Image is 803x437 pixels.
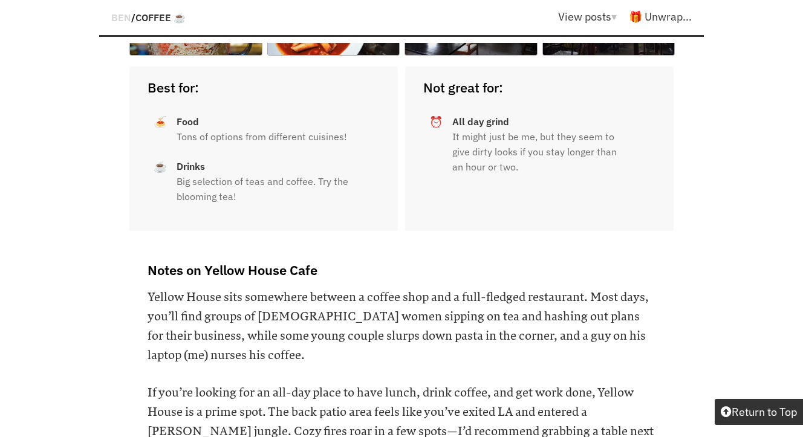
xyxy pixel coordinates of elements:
a: Coffee ☕️ [135,11,186,24]
strong: Food [177,115,199,128]
p: Tons of options from different cuisines! [177,129,359,144]
a: BEN [111,11,131,24]
span: ☕️ [154,160,167,173]
a: View posts [558,10,629,24]
strong: Drinks [177,160,205,172]
h2: Best for: [148,79,398,96]
span: 🍝 [154,115,167,129]
a: 🎁 Unwrap... [629,10,692,24]
span: ▾ [611,10,617,24]
button: Return to Top [715,399,803,425]
p: Big selection of teas and coffee. Try the blooming tea! [177,174,362,204]
h6: Yellow House sits somewhere between a coffee shop and a full-fledged restaurant. Most days, you’l... [148,288,655,365]
div: / [111,6,186,28]
span: ⏰ [429,115,443,129]
h2: Notes on Yellow House Cafe [148,261,655,279]
strong: All day grind [452,115,509,128]
p: It might just be me, but they seem to give dirty looks if you stay longer than an hour or two. [452,129,638,175]
h2: Not great for: [423,79,674,96]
